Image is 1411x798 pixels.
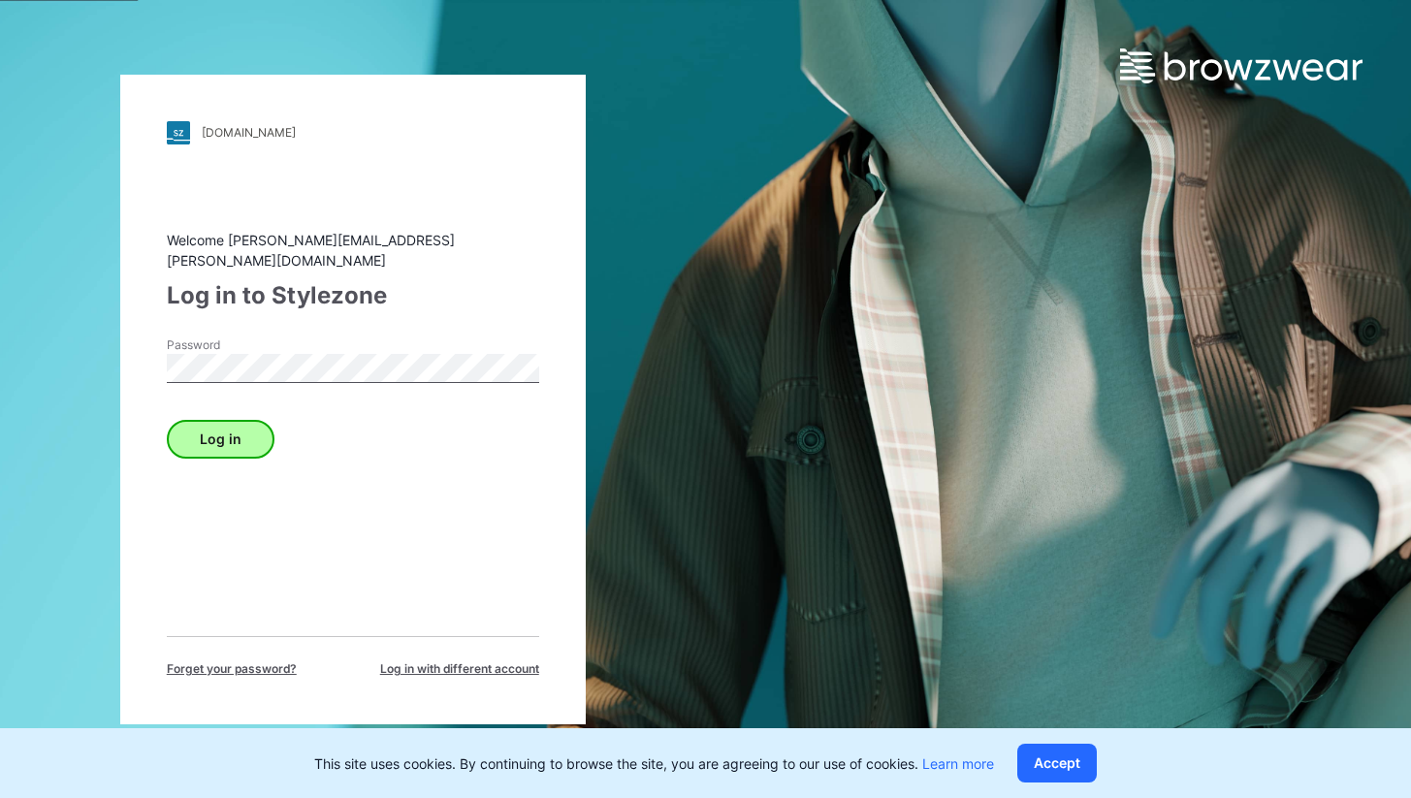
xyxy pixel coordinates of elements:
[202,125,296,140] div: [DOMAIN_NAME]
[167,121,190,144] img: stylezone-logo.562084cfcfab977791bfbf7441f1a819.svg
[167,230,539,271] div: Welcome [PERSON_NAME][EMAIL_ADDRESS][PERSON_NAME][DOMAIN_NAME]
[1017,744,1097,782] button: Accept
[314,753,994,774] p: This site uses cookies. By continuing to browse the site, you are agreeing to our use of cookies.
[167,420,274,459] button: Log in
[922,755,994,772] a: Learn more
[1120,48,1363,83] img: browzwear-logo.e42bd6dac1945053ebaf764b6aa21510.svg
[167,336,303,354] label: Password
[167,121,539,144] a: [DOMAIN_NAME]
[167,660,297,678] span: Forget your password?
[380,660,539,678] span: Log in with different account
[167,278,539,313] div: Log in to Stylezone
